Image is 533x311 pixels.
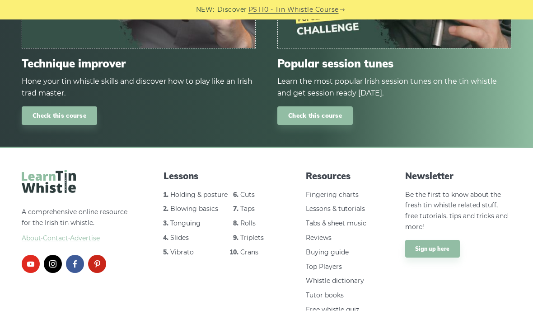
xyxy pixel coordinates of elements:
a: pinterest [88,255,106,273]
span: Resources [306,170,369,183]
a: Tutor books [306,292,344,300]
a: PST10 - Tin Whistle Course [248,5,339,15]
span: NEW: [196,5,215,15]
a: Cuts [240,191,255,199]
a: Fingering charts [306,191,359,199]
span: · [22,234,128,244]
span: Contact [43,234,68,243]
div: Hone your tin whistle skills and discover how to play like an Irish trad master. [22,76,256,100]
a: Vibrato [170,249,194,257]
a: About [22,234,41,243]
p: A comprehensive online resource for the Irish tin whistle. [22,207,128,244]
span: Advertise [70,234,100,243]
a: Rolls [240,220,256,228]
span: Newsletter [405,170,511,183]
span: Technique improver [22,57,256,71]
img: LearnTinWhistle.com [22,170,76,193]
a: facebook [66,255,84,273]
a: Sign up here [405,240,460,258]
span: Discover [217,5,247,15]
a: Contact·Advertise [43,234,100,243]
span: Lessons [164,170,270,183]
a: Tonguing [170,220,201,228]
a: Holding & posture [170,191,228,199]
a: instagram [44,255,62,273]
a: Tabs & sheet music [306,220,366,228]
p: Be the first to know about the fresh tin whistle related stuff, free tutorials, tips and tricks a... [405,190,511,233]
a: Reviews [306,234,332,242]
a: Triplets [240,234,264,242]
a: Blowing basics [170,205,218,213]
a: Buying guide [306,249,349,257]
a: Check this course [22,107,97,125]
a: Whistle dictionary [306,277,364,285]
a: Crans [240,249,258,257]
span: Popular session tunes [277,57,511,71]
a: Slides [170,234,189,242]
a: youtube [22,255,40,273]
a: Lessons & tutorials [306,205,365,213]
a: Top Players [306,263,342,271]
div: Learn the most popular Irish session tunes on the tin whistle and get session ready [DATE]. [277,76,511,100]
a: Taps [240,205,255,213]
a: Check this course [277,107,353,125]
